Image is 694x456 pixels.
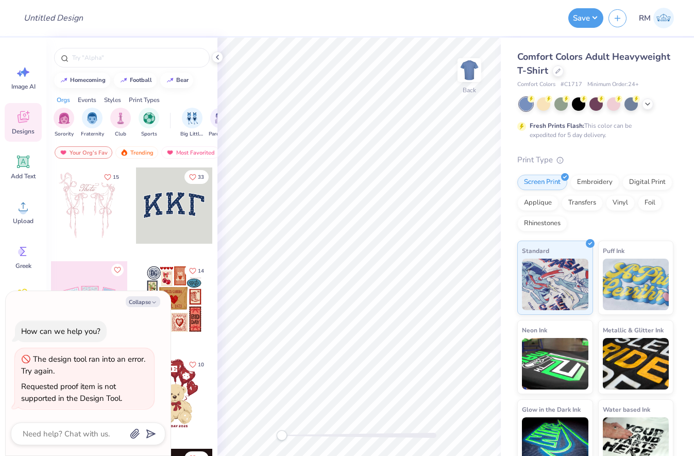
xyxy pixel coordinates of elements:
button: Like [184,358,209,371]
img: trend_line.gif [60,77,68,83]
div: filter for Sports [139,108,159,138]
span: Neon Ink [522,325,547,335]
div: Digital Print [622,175,672,190]
div: Print Types [129,95,160,105]
button: football [114,73,157,88]
span: 15 [113,175,119,180]
div: Vinyl [606,195,635,211]
div: Most Favorited [161,146,219,159]
input: Try "Alpha" [71,53,203,63]
div: Styles [104,95,121,105]
div: Transfers [562,195,603,211]
div: Embroidery [570,175,619,190]
span: 33 [198,175,204,180]
span: Club [115,130,126,138]
div: Orgs [57,95,70,105]
button: Like [184,264,209,278]
div: Foil [638,195,662,211]
input: Untitled Design [15,8,91,28]
span: Comfort Colors Adult Heavyweight T-Shirt [517,50,670,77]
span: Upload [13,217,33,225]
div: Rhinestones [517,216,567,231]
span: Minimum Order: 24 + [587,80,639,89]
div: filter for Parent's Weekend [209,108,232,138]
span: 10 [198,362,204,367]
button: Like [184,170,209,184]
button: filter button [54,108,74,138]
div: Back [463,86,476,95]
button: filter button [209,108,232,138]
div: filter for Club [110,108,131,138]
div: Accessibility label [277,430,287,441]
img: Parent's Weekend Image [215,112,227,124]
div: How can we help you? [21,326,100,336]
span: Water based Ink [603,404,650,415]
span: Metallic & Glitter Ink [603,325,664,335]
span: Standard [522,245,549,256]
div: filter for Sorority [54,108,74,138]
img: Back [459,60,480,80]
div: The design tool ran into an error. Try again. [21,354,145,376]
img: trend_line.gif [120,77,128,83]
span: Add Text [11,172,36,180]
img: Fraternity Image [87,112,98,124]
img: Ronald Manipon [653,8,674,28]
div: homecoming [70,77,106,83]
div: Your Org's Fav [55,146,112,159]
button: filter button [139,108,159,138]
img: Puff Ink [603,259,669,310]
button: filter button [110,108,131,138]
div: football [130,77,152,83]
span: RM [639,12,651,24]
span: Glow in the Dark Ink [522,404,581,415]
div: filter for Big Little Reveal [180,108,204,138]
span: Greek [15,262,31,270]
div: filter for Fraternity [81,108,104,138]
span: Image AI [11,82,36,91]
img: Sorority Image [58,112,70,124]
button: homecoming [54,73,110,88]
img: most_fav.gif [59,149,67,156]
div: Events [78,95,96,105]
strong: Fresh Prints Flash: [530,122,584,130]
span: Puff Ink [603,245,624,256]
span: Sports [141,130,157,138]
img: Standard [522,259,588,310]
div: Applique [517,195,558,211]
button: filter button [180,108,204,138]
div: Requested proof item is not supported in the Design Tool. [21,381,122,403]
a: RM [634,8,679,28]
span: Fraternity [81,130,104,138]
span: Comfort Colors [517,80,555,89]
button: Like [99,170,124,184]
button: Like [111,264,124,276]
button: Save [568,8,603,28]
img: Club Image [115,112,126,124]
img: Neon Ink [522,338,588,390]
img: Metallic & Glitter Ink [603,338,669,390]
img: Big Little Reveal Image [187,112,198,124]
span: Parent's Weekend [209,130,232,138]
img: trending.gif [120,149,128,156]
span: Designs [12,127,35,136]
div: bear [176,77,189,83]
span: Big Little Reveal [180,130,204,138]
div: Print Type [517,154,673,166]
div: Screen Print [517,175,567,190]
button: bear [160,73,193,88]
span: # C1717 [561,80,582,89]
img: Sports Image [143,112,155,124]
button: filter button [81,108,104,138]
img: most_fav.gif [166,149,174,156]
img: trend_line.gif [166,77,174,83]
button: Collapse [126,296,160,307]
span: 14 [198,268,204,274]
div: Trending [115,146,158,159]
span: Sorority [55,130,74,138]
div: This color can be expedited for 5 day delivery. [530,121,656,140]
